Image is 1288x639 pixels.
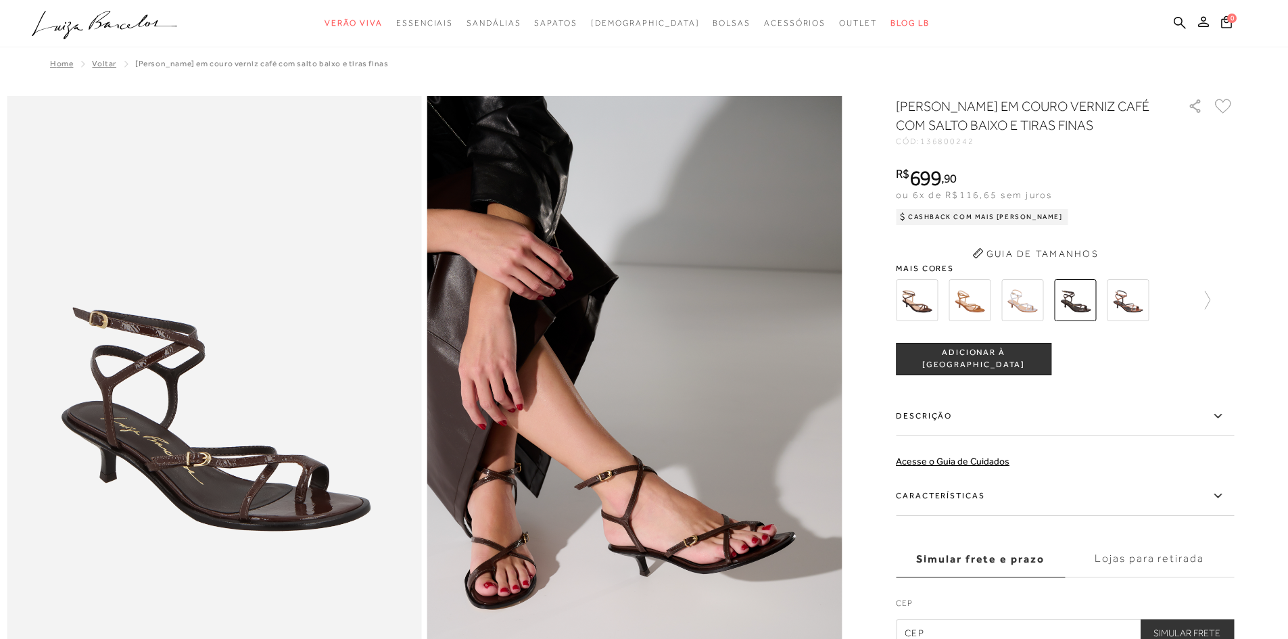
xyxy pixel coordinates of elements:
[92,59,116,68] a: Voltar
[591,11,700,36] a: noSubCategoriesText
[1065,541,1234,577] label: Lojas para retirada
[920,137,974,146] span: 136800242
[396,11,453,36] a: noSubCategoriesText
[135,59,388,68] span: [PERSON_NAME] EM COURO VERNIZ CAFÉ COM SALTO BAIXO E TIRAS FINAS
[1227,14,1237,23] span: 0
[591,18,700,28] span: [DEMOGRAPHIC_DATA]
[764,18,826,28] span: Acessórios
[839,18,877,28] span: Outlet
[896,597,1234,616] label: CEP
[1107,279,1149,321] img: SANDÁLIA EM COURO VERNIZ CARAMELO COM SALTO BAIXO E TIRAS FINAS
[896,279,938,321] img: SANDÁLIA DE TIRAS FINAS EM COURO CAFÉ COM SALTO BAIXO
[897,347,1051,371] span: ADICIONAR À [GEOGRAPHIC_DATA]
[325,18,383,28] span: Verão Viva
[1054,279,1096,321] img: SANDÁLIA EM COURO VERNIZ CAFÉ COM SALTO BAIXO E TIRAS FINAS
[949,279,991,321] img: SANDÁLIA DE TIRAS FINAS EM COURO CARAMELO COM SALTO BAIXO
[896,137,1166,145] div: CÓD:
[713,18,750,28] span: Bolsas
[839,11,877,36] a: noSubCategoriesText
[896,477,1234,516] label: Características
[896,343,1051,375] button: ADICIONAR À [GEOGRAPHIC_DATA]
[396,18,453,28] span: Essenciais
[896,97,1149,135] h1: [PERSON_NAME] EM COURO VERNIZ CAFÉ COM SALTO BAIXO E TIRAS FINAS
[968,243,1103,264] button: Guia de Tamanhos
[713,11,750,36] a: noSubCategoriesText
[764,11,826,36] a: noSubCategoriesText
[890,11,930,36] a: BLOG LB
[325,11,383,36] a: noSubCategoriesText
[896,189,1052,200] span: ou 6x de R$116,65 sem juros
[50,59,73,68] a: Home
[896,456,1009,467] a: Acesse o Guia de Cuidados
[941,172,957,185] i: ,
[896,168,909,180] i: R$
[1001,279,1043,321] img: SANDÁLIA DE TIRAS FINAS METALIZADA PRATA COM SALTO BAIXO
[467,18,521,28] span: Sandálias
[944,171,957,185] span: 90
[896,209,1068,225] div: Cashback com Mais [PERSON_NAME]
[890,18,930,28] span: BLOG LB
[534,18,577,28] span: Sapatos
[467,11,521,36] a: noSubCategoriesText
[896,541,1065,577] label: Simular frete e prazo
[909,166,941,190] span: 699
[534,11,577,36] a: noSubCategoriesText
[896,264,1234,273] span: Mais cores
[1217,15,1236,33] button: 0
[896,397,1234,436] label: Descrição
